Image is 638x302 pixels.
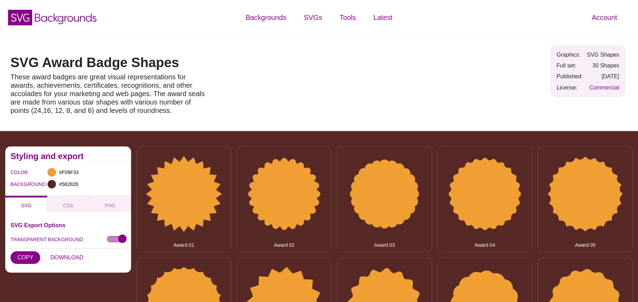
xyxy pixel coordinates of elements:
a: Backgrounds [237,7,295,28]
button: Award 04 [437,146,532,252]
h1: SVG Award Badge Shapes [10,56,210,69]
td: Published: [555,71,585,81]
h3: SVG Export Options [10,222,126,228]
h2: Styling and export [10,153,126,159]
button: CSS [47,196,89,212]
a: Tools [331,7,365,28]
td: License: [555,82,585,93]
button: Award 05 [538,146,633,252]
button: Award 01 [136,146,231,252]
td: Graphics: [555,50,585,60]
span: PNG [105,203,115,208]
button: COPY [10,251,40,264]
label: BACKGROUND [10,180,19,189]
span: CSS [63,203,73,208]
td: 30 Shapes [585,60,621,71]
button: Award 03 [337,146,432,252]
button: Award 02 [237,146,332,252]
label: TRANSPARENT BACKGROUND [10,235,83,244]
button: PNG [89,196,131,212]
label: COLOR [10,168,19,177]
p: These award badges are great visual representations for awards, achievements, certificates, recog... [10,73,210,115]
button: DOWNLOAD [43,251,90,264]
a: Latest [365,7,401,28]
td: [DATE] [585,71,621,81]
a: SVGs [295,7,331,28]
a: Commercial [589,85,619,91]
a: Account [583,7,626,28]
td: SVG Shapes [585,50,621,60]
td: Full set: [555,60,585,71]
